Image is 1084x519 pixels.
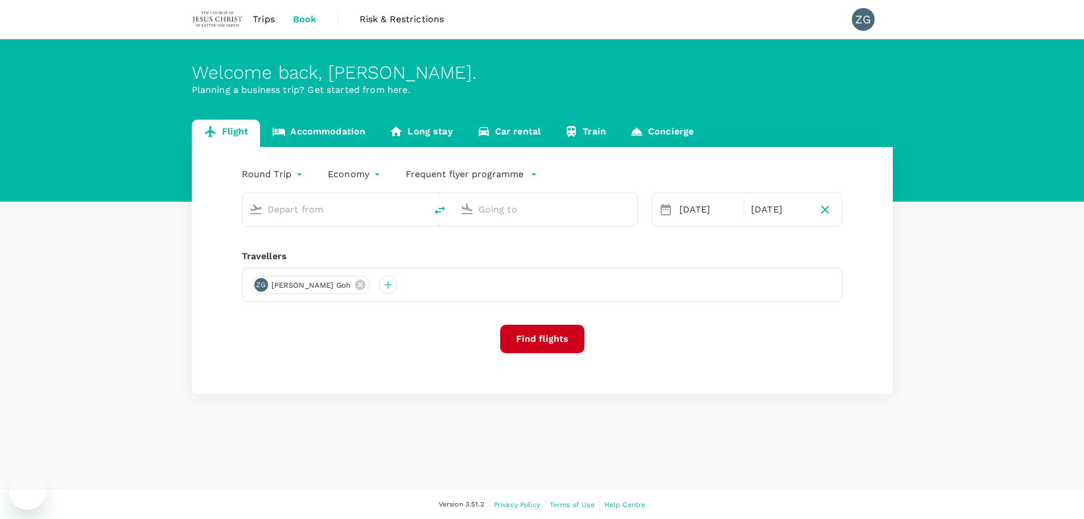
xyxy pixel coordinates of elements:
[360,13,444,26] span: Risk & Restrictions
[418,208,421,210] button: Open
[192,120,261,147] a: Flight
[293,13,317,26] span: Book
[265,280,358,291] span: [PERSON_NAME] Goh
[500,325,584,353] button: Find flights
[550,501,595,509] span: Terms of Use
[267,201,402,218] input: Depart from
[618,120,706,147] a: Concierge
[675,198,741,221] div: [DATE]
[192,7,244,32] img: The Malaysian Church of Jesus Christ of Latter-day Saints
[328,165,383,183] div: Economy
[242,250,843,263] div: Travellers
[260,120,377,147] a: Accommodation
[406,167,537,181] button: Frequent flyer programme
[426,197,454,224] button: delete
[629,208,632,210] button: Open
[252,276,370,294] div: ZG[PERSON_NAME] Goh
[254,278,268,292] div: ZG
[242,165,306,183] div: Round Trip
[192,62,893,83] div: Welcome back , [PERSON_NAME] .
[439,499,484,510] span: Version 3.51.2
[479,201,613,218] input: Going to
[9,473,46,510] iframe: Button to launch messaging window
[406,167,524,181] p: Frequent flyer programme
[604,498,646,511] a: Help Centre
[253,13,275,26] span: Trips
[747,198,813,221] div: [DATE]
[377,120,464,147] a: Long stay
[494,498,540,511] a: Privacy Policy
[550,498,595,511] a: Terms of Use
[553,120,618,147] a: Train
[604,501,646,509] span: Help Centre
[494,501,540,509] span: Privacy Policy
[192,83,893,97] p: Planning a business trip? Get started from here.
[852,8,875,31] div: ZG
[465,120,553,147] a: Car rental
